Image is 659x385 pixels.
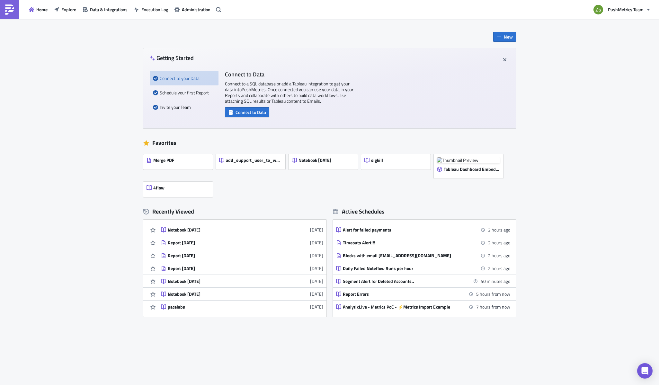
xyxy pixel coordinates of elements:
[143,179,216,197] a: 4flow
[343,240,455,246] div: Timeouts Alert!!!
[216,151,289,179] a: add_support_user_to_workspace
[310,278,323,284] time: 2025-10-10T07:07:48Z
[61,6,76,13] span: Explore
[171,4,214,14] button: Administration
[593,4,604,15] img: Avatar
[225,108,269,115] a: Connect to Data
[481,278,510,284] time: 2025-10-13 13:00
[336,223,510,236] a: Alert for failed payments2 hours ago
[143,138,516,148] div: Favorites
[488,226,510,233] time: 2025-10-13 12:00
[310,252,323,259] time: 2025-10-10T08:22:41Z
[168,266,280,271] div: Report [DATE]
[150,55,194,61] h4: Getting Started
[161,262,323,275] a: Report [DATE][DATE]
[310,239,323,246] time: 2025-10-10T08:22:55Z
[289,151,361,179] a: Notebook [DATE]
[310,303,323,310] time: 2025-10-09T11:36:09Z
[310,265,323,272] time: 2025-10-10T08:22:32Z
[590,3,654,17] button: PushMetrics Team
[182,6,210,13] span: Administration
[444,166,500,172] span: Tableau Dashboard Embed [DATE]
[336,262,510,275] a: Daily Failed Noteflow Runs per hour2 hours ago
[343,291,455,297] div: Report Errors
[488,239,510,246] time: 2025-10-13 12:00
[4,4,15,15] img: PushMetrics
[153,185,165,191] span: 4flow
[333,208,385,215] div: Active Schedules
[168,240,280,246] div: Report [DATE]
[361,151,434,179] a: sigkill
[434,151,506,179] a: Thumbnail PreviewTableau Dashboard Embed [DATE]
[336,301,510,313] a: AnalytixLive - Metrics PoC - ⚡️Metrics Import Example7 hours from now
[371,157,383,163] span: sigkill
[336,249,510,262] a: Blocks with email [EMAIL_ADDRESS][DOMAIN_NAME]2 hours ago
[79,4,131,14] button: Data & Integrations
[343,278,455,284] div: Segment Alert for Deleted Accounts..
[310,291,323,297] time: 2025-10-09T13:53:05Z
[141,6,168,13] span: Execution Log
[161,236,323,249] a: Report [DATE][DATE]
[476,291,510,297] time: 2025-10-13 19:00
[161,223,323,236] a: Notebook [DATE][DATE]
[336,275,510,287] a: Segment Alert for Deleted Accounts..40 minutes ago
[161,301,323,313] a: pacelabs[DATE]
[168,278,280,284] div: Notebook [DATE]
[336,236,510,249] a: Timeouts Alert!!!2 hours ago
[153,157,174,163] span: Merge PDF
[168,291,280,297] div: Notebook [DATE]
[161,288,323,300] a: Notebook [DATE][DATE]
[225,71,353,78] h4: Connect to Data
[343,266,455,271] div: Daily Failed Noteflow Runs per hour
[476,303,510,310] time: 2025-10-13 21:00
[153,85,215,100] div: Schedule your first Report
[143,207,326,216] div: Recently Viewed
[168,227,280,233] div: Notebook [DATE]
[225,107,269,117] button: Connect to Data
[298,157,331,163] span: Notebook [DATE]
[608,6,644,13] span: PushMetrics Team
[143,151,216,179] a: Merge PDF
[26,4,51,14] button: Home
[236,109,266,116] span: Connect to Data
[343,253,455,258] div: Blocks with email [EMAIL_ADDRESS][DOMAIN_NAME]
[437,157,500,163] img: Thumbnail Preview
[168,304,280,310] div: pacelabs
[225,81,353,104] p: Connect to a SQL database or add a Tableau integration to get your data into PushMetrics . Once c...
[336,288,510,300] a: Report Errors5 hours from now
[131,4,171,14] button: Execution Log
[310,226,323,233] time: 2025-10-10T08:42:28Z
[51,4,79,14] button: Explore
[343,304,455,310] div: AnalytixLive - Metrics PoC - ⚡️Metrics Import Example
[343,227,455,233] div: Alert for failed payments
[36,6,48,13] span: Home
[488,252,510,259] time: 2025-10-13 12:00
[161,275,323,287] a: Notebook [DATE][DATE]
[493,32,516,42] button: New
[637,363,653,379] div: Open Intercom Messenger
[226,157,282,163] span: add_support_user_to_workspace
[488,265,510,272] time: 2025-10-13 12:00
[168,253,280,258] div: Report [DATE]
[161,249,323,262] a: Report [DATE][DATE]
[153,71,215,85] div: Connect to your Data
[153,100,215,114] div: Invite your Team
[504,33,513,40] span: New
[90,6,128,13] span: Data & Integrations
